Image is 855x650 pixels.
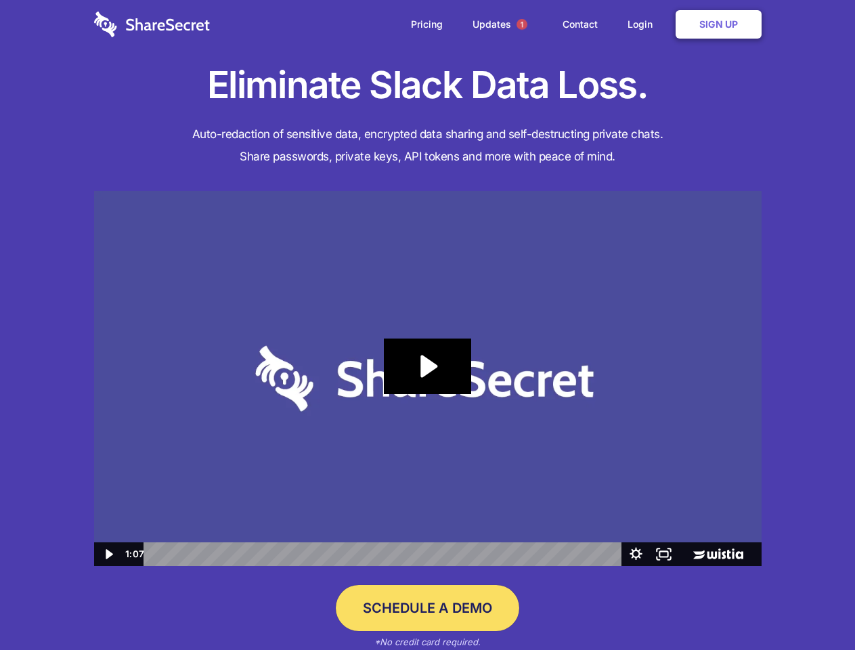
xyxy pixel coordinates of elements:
a: Login [614,3,673,45]
h4: Auto-redaction of sensitive data, encrypted data sharing and self-destructing private chats. Shar... [94,123,762,168]
img: logo-wordmark-white-trans-d4663122ce5f474addd5e946df7df03e33cb6a1c49d2221995e7729f52c070b2.svg [94,12,210,37]
button: Play Video [94,542,122,566]
a: Pricing [397,3,456,45]
iframe: Drift Widget Chat Controller [787,582,839,634]
a: Contact [549,3,611,45]
img: Sharesecret [94,191,762,567]
h1: Eliminate Slack Data Loss. [94,61,762,110]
